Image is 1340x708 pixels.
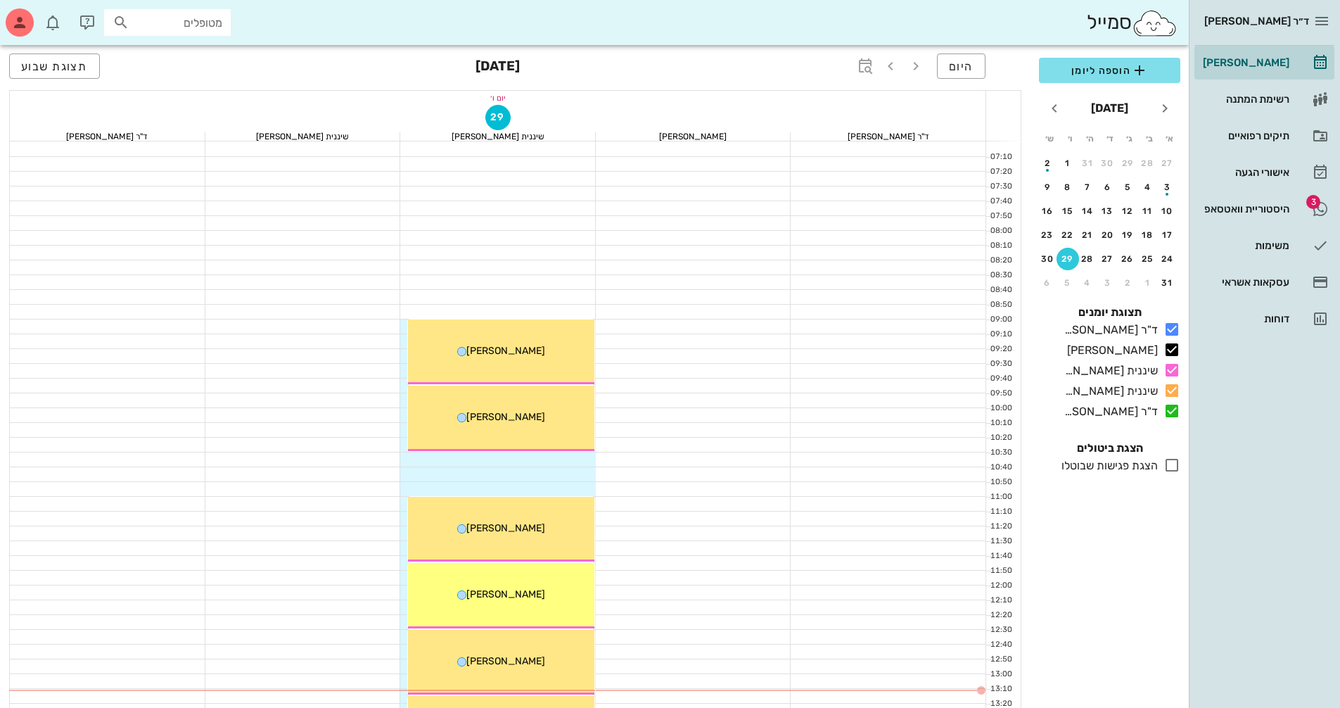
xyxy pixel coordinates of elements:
[986,329,1015,341] div: 09:10
[1097,248,1119,270] button: 27
[10,91,985,105] div: יום ו׳
[1057,278,1079,288] div: 5
[1161,127,1179,151] th: א׳
[10,132,205,141] div: ד"ר [PERSON_NAME]
[1156,152,1179,175] button: 27
[986,491,1015,503] div: 11:00
[1204,15,1309,27] span: ד״ר [PERSON_NAME]
[1156,254,1179,264] div: 24
[1200,57,1289,68] div: [PERSON_NAME]
[1137,248,1159,270] button: 25
[1056,457,1158,474] div: הצגת פגישות שבוטלו
[1156,278,1179,288] div: 31
[986,196,1015,208] div: 07:40
[1087,8,1178,38] div: סמייל
[466,345,545,357] span: [PERSON_NAME]
[986,595,1015,607] div: 12:10
[1097,158,1119,168] div: 30
[949,60,974,73] span: היום
[1076,176,1099,198] button: 7
[986,373,1015,385] div: 09:40
[1097,182,1119,192] div: 6
[1076,254,1099,264] div: 28
[1057,224,1079,246] button: 22
[1036,254,1059,264] div: 30
[1200,277,1289,288] div: עסקאות אשראי
[1116,158,1139,168] div: 29
[986,403,1015,415] div: 10:00
[1097,224,1119,246] button: 20
[986,166,1015,178] div: 07:20
[1036,224,1059,246] button: 23
[986,343,1015,355] div: 09:20
[1097,272,1119,294] button: 3
[986,417,1015,429] div: 10:10
[1076,224,1099,246] button: 21
[1137,272,1159,294] button: 1
[1137,152,1159,175] button: 28
[1036,248,1059,270] button: 30
[1116,182,1139,192] div: 5
[1194,156,1334,189] a: אישורי הגעה
[986,476,1015,488] div: 10:50
[1200,94,1289,105] div: רשימת המתנה
[1097,206,1119,216] div: 13
[1200,130,1289,141] div: תיקים רפואיים
[1076,248,1099,270] button: 28
[1200,313,1289,324] div: דוחות
[1040,127,1059,151] th: ש׳
[205,132,400,141] div: שיננית [PERSON_NAME]
[1137,200,1159,222] button: 11
[986,270,1015,282] div: 08:30
[1116,200,1139,222] button: 12
[986,639,1015,651] div: 12:40
[1036,152,1059,175] button: 2
[466,411,545,423] span: [PERSON_NAME]
[986,210,1015,222] div: 07:50
[1132,9,1178,37] img: SmileCloud logo
[1116,152,1139,175] button: 29
[1076,200,1099,222] button: 14
[1057,176,1079,198] button: 8
[791,132,985,141] div: ד"ר [PERSON_NAME]
[986,462,1015,474] div: 10:40
[1085,94,1134,122] button: [DATE]
[1057,200,1079,222] button: 15
[1059,362,1158,379] div: שיננית [PERSON_NAME]
[1036,200,1059,222] button: 16
[1116,224,1139,246] button: 19
[1039,58,1180,83] button: הוספה ליומן
[1100,127,1118,151] th: ד׳
[1156,206,1179,216] div: 10
[1036,176,1059,198] button: 9
[1137,182,1159,192] div: 4
[1152,96,1178,121] button: חודש שעבר
[986,683,1015,695] div: 13:10
[1194,46,1334,80] a: [PERSON_NAME]
[1076,206,1099,216] div: 14
[1097,230,1119,240] div: 20
[986,654,1015,666] div: 12:50
[1097,278,1119,288] div: 3
[1156,200,1179,222] button: 10
[1076,230,1099,240] div: 21
[1194,229,1334,263] a: משימות
[1059,322,1158,339] div: ד"ר [PERSON_NAME]
[1057,272,1079,294] button: 5
[986,447,1015,459] div: 10:30
[1137,278,1159,288] div: 1
[1156,176,1179,198] button: 3
[1137,206,1159,216] div: 11
[400,132,595,141] div: שיננית [PERSON_NAME]
[1036,206,1059,216] div: 16
[1137,230,1159,240] div: 18
[986,550,1015,562] div: 11:40
[1116,278,1139,288] div: 2
[986,314,1015,326] div: 09:00
[1036,278,1059,288] div: 6
[1137,158,1159,168] div: 28
[1097,200,1119,222] button: 13
[1057,158,1079,168] div: 1
[1039,304,1180,321] h4: תצוגת יומנים
[1057,248,1079,270] button: 29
